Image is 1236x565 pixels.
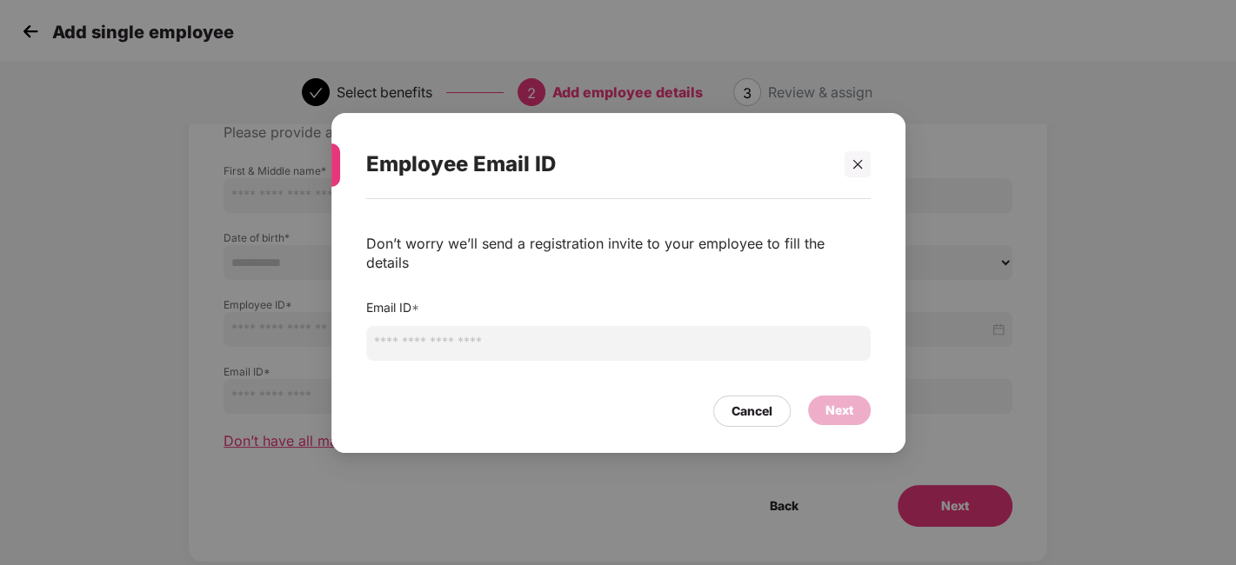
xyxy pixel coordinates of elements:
div: Next [825,400,853,419]
div: Cancel [732,401,772,420]
label: Email ID [366,299,419,314]
div: Don’t worry we’ll send a registration invite to your employee to fill the details [366,233,871,271]
span: close [851,157,863,169]
div: Employee Email ID [366,130,829,198]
